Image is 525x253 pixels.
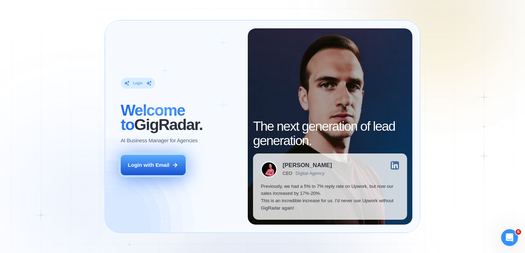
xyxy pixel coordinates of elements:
h2: ‍ GigRadar. [121,103,240,132]
iframe: Intercom live chat [501,229,518,246]
span: 6 [516,229,521,235]
button: Login with Email [121,155,186,175]
div: Digital Agency [295,171,324,176]
div: Login with Email [128,162,169,169]
div: CEO [283,171,292,176]
div: Login [133,81,142,86]
div: [PERSON_NAME] [283,163,332,169]
p: Previously, we had a 5% to 7% reply rate on Upwork, but now our sales increased by 17%-20%. This ... [261,183,399,212]
h2: The next generation of lead generation. [253,119,407,148]
p: AI Business Manager for Agencies [121,137,198,144]
span: Welcome to [121,101,185,134]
